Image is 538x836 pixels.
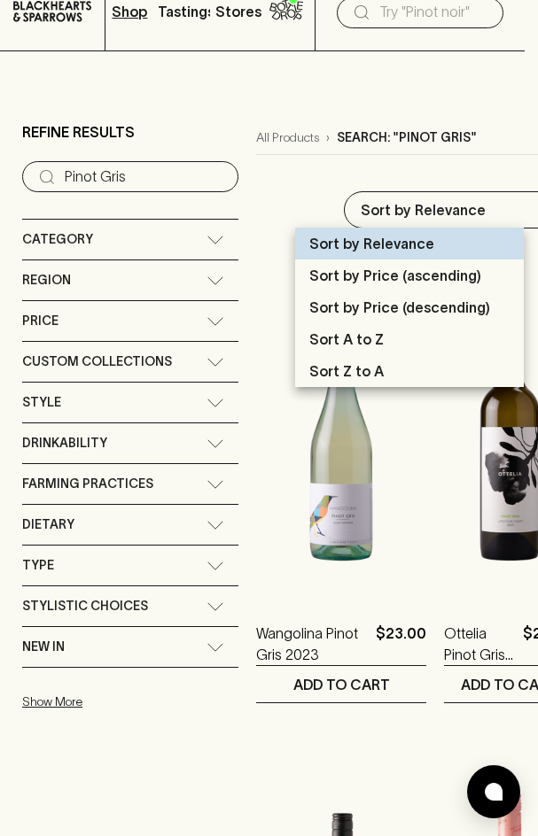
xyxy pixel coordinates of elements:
img: bubble-icon [485,783,503,801]
p: Sort A to Z [309,329,384,350]
p: Sort by Price (descending) [309,297,490,318]
p: Sort by Price (ascending) [309,265,481,286]
p: Sort by Relevance [309,233,434,254]
p: Sort Z to A [309,360,384,382]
